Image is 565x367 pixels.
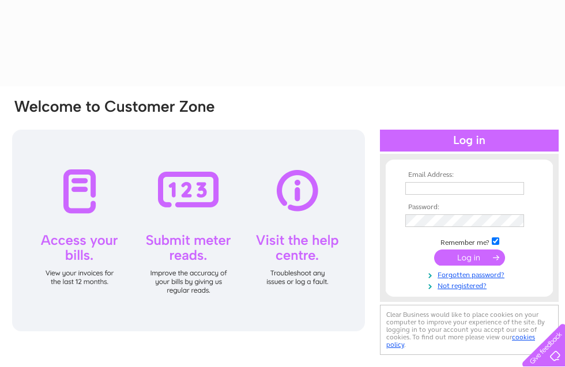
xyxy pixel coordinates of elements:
[405,268,536,279] a: Forgotten password?
[405,279,536,290] a: Not registered?
[402,203,536,211] th: Password:
[386,333,535,349] a: cookies policy
[380,305,559,355] div: Clear Business would like to place cookies on your computer to improve your experience of the sit...
[402,236,536,247] td: Remember me?
[434,249,505,266] input: Submit
[402,171,536,179] th: Email Address:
